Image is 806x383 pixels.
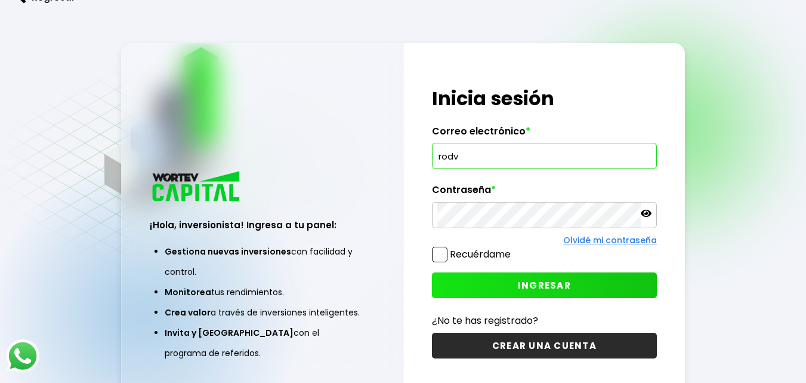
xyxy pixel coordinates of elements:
span: Crea valor [165,307,211,318]
label: Recuérdame [450,247,511,261]
span: Gestiona nuevas inversiones [165,246,291,258]
label: Contraseña [432,184,657,202]
li: tus rendimientos. [165,282,360,302]
h3: ¡Hola, inversionista! Ingresa a tu panel: [150,218,375,232]
span: INGRESAR [518,279,571,292]
span: Monitorea [165,286,211,298]
p: ¿No te has registrado? [432,313,657,328]
img: logo_wortev_capital [150,170,244,205]
button: INGRESAR [432,272,657,298]
span: Invita y [GEOGRAPHIC_DATA] [165,327,294,339]
img: logos_whatsapp-icon.242b2217.svg [6,339,39,373]
li: con facilidad y control. [165,241,360,282]
button: CREAR UNA CUENTA [432,333,657,359]
input: hola@wortev.capital [437,143,652,168]
h1: Inicia sesión [432,84,657,113]
li: con el programa de referidos. [165,323,360,363]
li: a través de inversiones inteligentes. [165,302,360,323]
a: ¿No te has registrado?CREAR UNA CUENTA [432,313,657,359]
a: Olvidé mi contraseña [563,234,657,246]
label: Correo electrónico [432,125,657,143]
